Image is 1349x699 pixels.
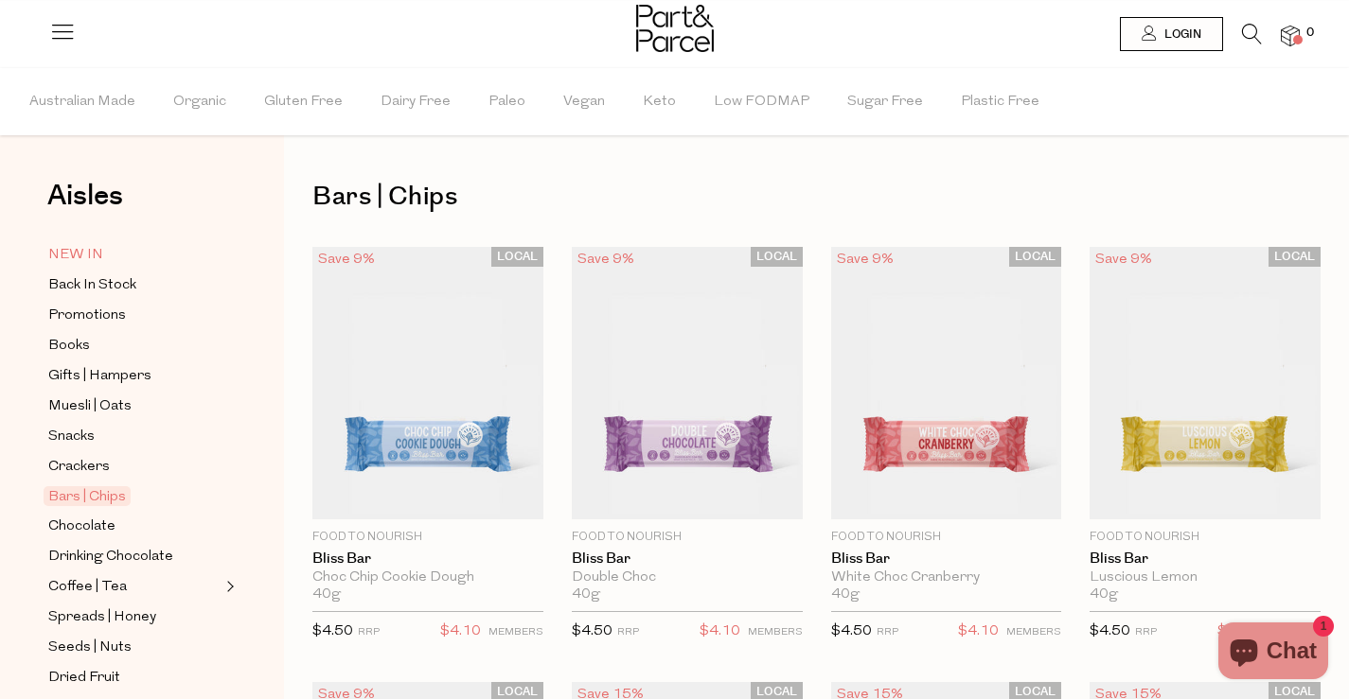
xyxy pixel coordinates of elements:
[1213,622,1334,684] inbox-online-store-chat: Shopify online store chat
[440,620,481,644] span: $4.10
[312,175,1321,218] h1: Bars | Chips
[751,247,803,267] span: LOCAL
[29,69,135,135] span: Australian Made
[47,175,123,217] span: Aisles
[831,550,1062,568] a: Bliss Bar
[1009,247,1061,267] span: LOCAL
[48,455,221,479] a: Crackers
[222,575,235,598] button: Expand/Collapse Coffee | Tea
[572,247,803,519] img: Bliss Bar
[48,485,221,508] a: Bars | Chips
[312,586,341,603] span: 40g
[48,456,110,479] span: Crackers
[1090,247,1321,519] img: Bliss Bar
[831,586,860,603] span: 40g
[312,529,543,546] p: Food to Nourish
[48,575,221,599] a: Coffee | Tea
[1090,529,1321,546] p: Food to Nourish
[358,627,380,638] small: RRP
[381,69,451,135] span: Dairy Free
[700,620,740,644] span: $4.10
[48,244,103,267] span: NEW IN
[877,627,898,638] small: RRP
[961,69,1039,135] span: Plastic Free
[48,516,115,538] span: Chocolate
[831,569,1062,586] div: White Choc Cranberry
[312,624,353,638] span: $4.50
[48,365,151,388] span: Gifts | Hampers
[312,247,543,519] img: Bliss Bar
[1135,627,1157,638] small: RRP
[831,247,899,272] div: Save 9%
[1217,620,1258,644] span: $4.10
[1090,247,1158,272] div: Save 9%
[48,335,90,358] span: Books
[44,486,131,506] span: Bars | Chips
[572,529,803,546] p: Food to Nourish
[48,364,221,388] a: Gifts | Hampers
[48,305,126,327] span: Promotions
[847,69,923,135] span: Sugar Free
[831,247,1062,519] img: Bliss Bar
[264,69,343,135] span: Gluten Free
[831,624,872,638] span: $4.50
[636,5,714,52] img: Part&Parcel
[1006,627,1061,638] small: MEMBERS
[48,243,221,267] a: NEW IN
[48,606,156,629] span: Spreads | Honey
[312,569,543,586] div: Choc Chip Cookie Dough
[47,182,123,229] a: Aisles
[1120,17,1223,51] a: Login
[312,247,381,272] div: Save 9%
[572,550,803,568] a: Bliss Bar
[48,273,221,297] a: Back In Stock
[48,395,132,418] span: Muesli | Oats
[48,334,221,358] a: Books
[48,605,221,629] a: Spreads | Honey
[488,627,543,638] small: MEMBERS
[1090,550,1321,568] a: Bliss Bar
[1090,586,1118,603] span: 40g
[48,304,221,327] a: Promotions
[488,69,525,135] span: Paleo
[48,637,132,659] span: Seeds | Nuts
[48,545,221,568] a: Drinking Chocolate
[1269,247,1321,267] span: LOCAL
[312,550,543,568] a: Bliss Bar
[48,394,221,418] a: Muesli | Oats
[48,636,221,659] a: Seeds | Nuts
[1281,26,1300,45] a: 0
[48,425,221,448] a: Snacks
[1160,26,1201,43] span: Login
[831,529,1062,546] p: Food to Nourish
[48,546,173,568] span: Drinking Chocolate
[48,666,221,690] a: Dried Fruit
[48,515,221,538] a: Chocolate
[173,69,226,135] span: Organic
[1090,569,1321,586] div: Luscious Lemon
[572,569,803,586] div: Double Choc
[563,69,605,135] span: Vegan
[714,69,809,135] span: Low FODMAP
[617,627,639,638] small: RRP
[572,247,640,272] div: Save 9%
[748,627,803,638] small: MEMBERS
[643,69,676,135] span: Keto
[958,620,999,644] span: $4.10
[48,667,120,690] span: Dried Fruit
[572,624,612,638] span: $4.50
[48,576,127,599] span: Coffee | Tea
[48,426,95,448] span: Snacks
[48,274,136,297] span: Back In Stock
[1302,25,1319,42] span: 0
[1090,624,1130,638] span: $4.50
[491,247,543,267] span: LOCAL
[572,586,600,603] span: 40g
